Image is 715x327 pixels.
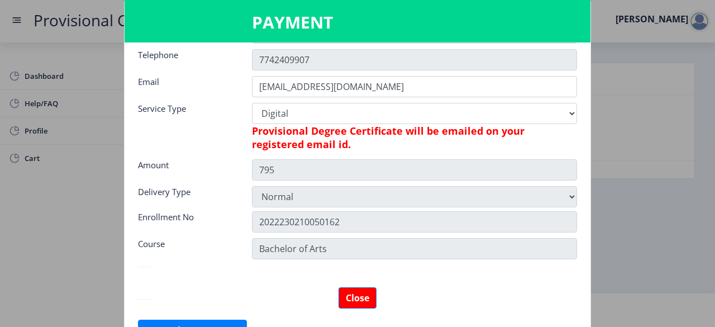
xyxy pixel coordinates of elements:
[252,11,463,34] h3: PAYMENT
[130,76,244,94] div: Email
[252,238,577,259] input: Zipcode
[130,103,244,153] div: Service Type
[130,186,244,205] div: Delivery Type
[130,49,244,68] div: Telephone
[252,76,577,97] input: Email
[252,211,577,233] input: Zipcode
[130,211,244,230] div: Enrollment No
[339,287,376,309] button: Close
[252,49,577,70] input: Telephone
[252,124,577,151] h6: Provisional Degree Certificate will be emailed on your registered email id.
[252,159,577,181] input: Amount
[130,238,244,257] div: Course
[130,159,244,178] div: Amount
